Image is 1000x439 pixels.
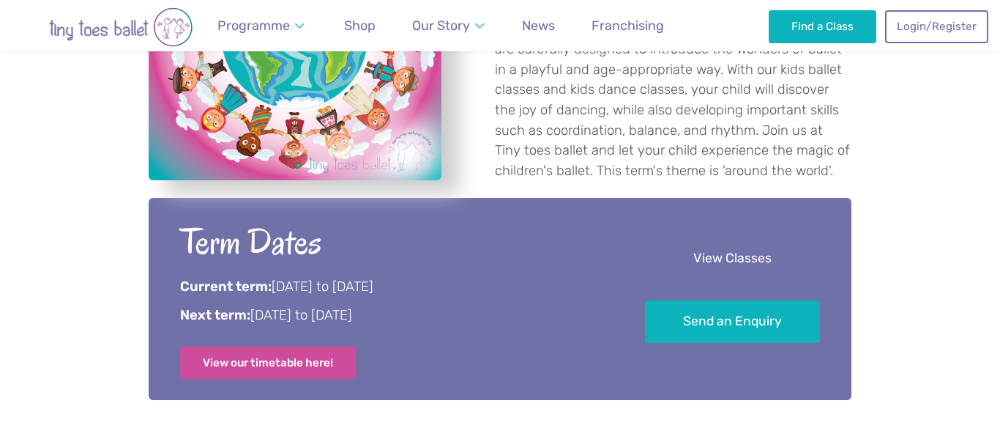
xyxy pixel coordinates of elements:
[180,278,272,295] strong: Current term:
[412,18,470,33] span: Our Story
[180,347,356,379] a: View our timetable here!
[645,237,820,281] a: View Classes
[180,307,250,323] strong: Next term:
[180,306,604,325] p: [DATE] to [DATE]
[337,10,382,43] a: Shop
[515,10,561,43] a: News
[217,18,290,33] span: Programme
[522,18,555,33] span: News
[180,278,604,297] p: [DATE] to [DATE]
[585,10,671,43] a: Franchising
[180,219,604,265] h2: Term Dates
[592,18,664,33] span: Franchising
[885,10,988,43] a: Login/Register
[18,7,223,47] img: tiny toes ballet
[769,10,876,43] a: Find a Class
[211,10,312,43] a: Programme
[344,18,376,33] span: Shop
[645,300,820,344] a: Send an Enquiry
[406,10,492,43] a: Our Story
